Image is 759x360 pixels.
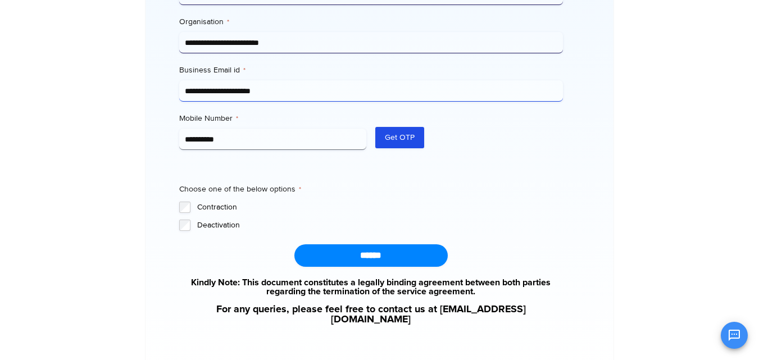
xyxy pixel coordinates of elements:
legend: Choose one of the below options [179,184,301,195]
button: Open chat [721,322,748,349]
label: Contraction [197,202,563,213]
label: Business Email id [179,65,563,76]
a: Kindly Note: This document constitutes a legally binding agreement between both parties regarding... [179,278,563,296]
button: Get OTP [375,127,424,148]
a: For any queries, please feel free to contact us at [EMAIL_ADDRESS][DOMAIN_NAME] [179,304,563,325]
label: Organisation [179,16,563,28]
label: Deactivation [197,220,563,231]
label: Mobile Number [179,113,367,124]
